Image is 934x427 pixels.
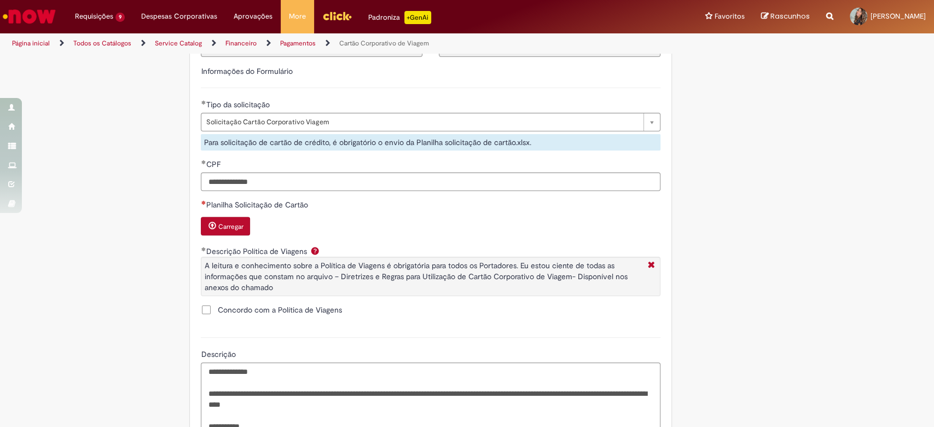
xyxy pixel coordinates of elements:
[206,100,271,109] span: Tipo da solicitação
[404,11,431,24] p: +GenAi
[206,113,638,131] span: Solicitação Cartão Corporativo Viagem
[201,349,237,359] span: Descrição
[206,159,222,169] span: CPF
[871,11,926,21] span: [PERSON_NAME]
[201,66,292,76] label: Informações do Formulário
[201,217,250,235] button: Carregar anexo de Planilha Solicitação de Cartão Required
[770,11,810,21] span: Rascunhos
[218,222,243,231] small: Carregar
[234,11,272,22] span: Aprovações
[141,11,217,22] span: Despesas Corporativas
[368,11,431,24] div: Padroniza
[115,13,125,22] span: 9
[206,200,310,210] span: Somente leitura - Planilha Solicitação de Cartão
[645,260,657,272] i: Fechar Mais Informações Por question_descricao_politica_viagens
[322,8,352,24] img: click_logo_yellow_360x200.png
[225,39,257,48] a: Financeiro
[204,261,627,292] span: A leitura e conhecimento sobre a Política de Viagens é obrigatória para todos os Portadores. Eu e...
[201,247,206,251] span: Obrigatório Preenchido
[8,33,614,54] ul: Trilhas de página
[201,172,660,191] input: CPF
[289,11,306,22] span: More
[206,246,309,256] span: Descrição Política de Viagens
[201,160,206,164] span: Obrigatório Preenchido
[155,39,202,48] a: Service Catalog
[201,100,206,105] span: Obrigatório Preenchido
[280,39,316,48] a: Pagamentos
[201,200,206,205] span: Necessários
[715,11,745,22] span: Favoritos
[339,39,429,48] a: Cartão Corporativo de Viagem
[201,134,660,151] div: Para solicitação de cartão de crédito, é obrigatório o envio da Planilha solicitação de cartão.xlsx.
[761,11,810,22] a: Rascunhos
[73,39,131,48] a: Todos os Catálogos
[217,304,341,315] span: Concordo com a Política de Viagens
[12,39,50,48] a: Página inicial
[75,11,113,22] span: Requisições
[309,246,322,255] span: Ajuda para Descrição Política de Viagens
[1,5,57,27] img: ServiceNow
